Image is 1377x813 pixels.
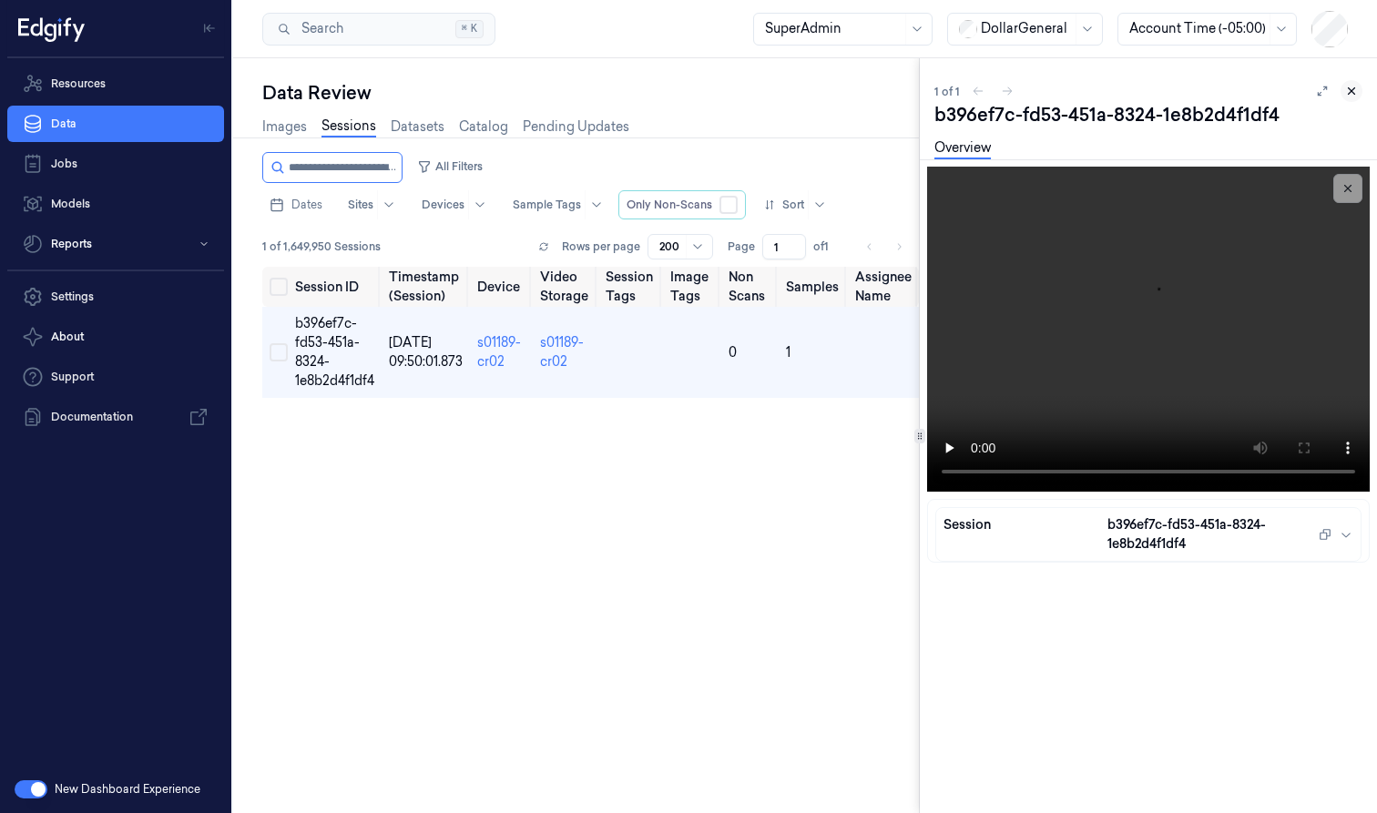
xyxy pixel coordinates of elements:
[1107,515,1308,554] span: b396ef7c-fd53-451a-8324-1e8b2d4f1df4
[410,152,490,181] button: All Filters
[262,80,919,106] div: Data Review
[857,234,912,259] nav: pagination
[7,146,224,182] a: Jobs
[663,267,721,307] th: Image Tags
[291,197,322,213] span: Dates
[533,267,598,307] th: Video Storage
[728,239,755,255] span: Page
[262,239,381,255] span: 1 of 1,649,950 Sessions
[7,226,224,262] button: Reports
[7,186,224,222] a: Models
[523,117,629,137] a: Pending Updates
[721,267,779,307] th: Non Scans
[294,19,343,38] span: Search
[195,14,224,43] button: Toggle Navigation
[943,515,1107,554] div: Session
[262,117,307,137] a: Images
[627,197,712,213] span: Only Non-Scans
[934,84,960,99] span: 1 of 1
[470,267,533,307] th: Device
[934,102,1362,127] div: b396ef7c-fd53-451a-8324-1e8b2d4f1df4
[391,117,444,137] a: Datasets
[382,267,470,307] th: Timestamp (Session)
[321,117,376,137] a: Sessions
[459,117,508,137] a: Catalog
[262,13,495,46] button: Search⌘K
[562,239,640,255] p: Rows per page
[848,267,919,307] th: Assignee Name
[477,334,521,370] a: s01189-cr02
[7,399,224,435] a: Documentation
[7,279,224,315] a: Settings
[389,334,463,370] span: [DATE] 09:50:01.873
[729,344,737,361] span: 0
[7,106,224,142] a: Data
[7,359,224,395] a: Support
[270,343,288,361] button: Select row
[936,508,1361,561] button: Sessionb396ef7c-fd53-451a-8324-1e8b2d4f1df4
[262,190,330,219] button: Dates
[779,267,848,307] th: Samples
[288,267,382,307] th: Session ID
[295,315,374,389] span: b396ef7c-fd53-451a-8324-1e8b2d4f1df4
[598,267,663,307] th: Session Tags
[7,319,224,355] button: About
[270,278,288,296] button: Select all
[7,66,224,102] a: Resources
[786,344,790,361] span: 1
[813,239,842,255] span: of 1
[540,334,584,370] a: s01189-cr02
[934,138,991,159] a: Overview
